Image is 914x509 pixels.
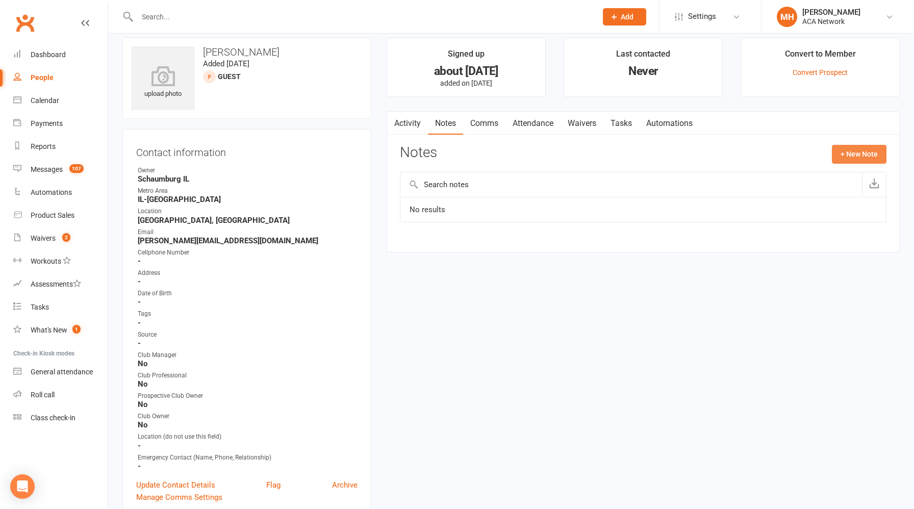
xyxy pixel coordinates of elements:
[72,325,81,334] span: 1
[138,309,358,319] div: Tags
[31,257,61,265] div: Workouts
[138,236,358,245] strong: [PERSON_NAME][EMAIL_ADDRESS][DOMAIN_NAME]
[785,47,856,66] div: Convert to Member
[13,66,108,89] a: People
[396,66,536,77] div: about [DATE]
[802,8,860,17] div: [PERSON_NAME]
[138,186,358,196] div: Metro Area
[13,204,108,227] a: Product Sales
[31,326,67,334] div: What's New
[138,462,358,471] strong: -
[31,414,75,422] div: Class check-in
[138,400,358,409] strong: No
[639,112,700,135] a: Automations
[136,479,215,491] a: Update Contact Details
[31,234,56,242] div: Waivers
[31,119,63,128] div: Payments
[138,257,358,266] strong: -
[138,318,358,327] strong: -
[138,216,358,225] strong: [GEOGRAPHIC_DATA], [GEOGRAPHIC_DATA]
[138,174,358,184] strong: Schaumburg IL
[428,112,463,135] a: Notes
[138,371,358,380] div: Club Professional
[448,47,485,66] div: Signed up
[13,112,108,135] a: Payments
[616,47,670,66] div: Last contacted
[13,89,108,112] a: Calendar
[13,135,108,158] a: Reports
[13,227,108,250] a: Waivers 2
[603,8,646,26] button: Add
[131,66,195,99] div: upload photo
[31,165,63,173] div: Messages
[69,164,84,173] span: 107
[138,195,358,204] strong: IL-[GEOGRAPHIC_DATA]
[138,330,358,340] div: Source
[10,474,35,499] div: Open Intercom Messenger
[138,289,358,298] div: Date of Birth
[13,181,108,204] a: Automations
[573,66,713,77] div: Never
[793,68,848,77] a: Convert Prospect
[13,361,108,384] a: General attendance kiosk mode
[266,479,281,491] a: Flag
[138,227,358,237] div: Email
[688,5,716,28] span: Settings
[400,145,437,163] h3: Notes
[31,73,54,82] div: People
[138,359,358,368] strong: No
[31,391,55,399] div: Roll call
[621,13,633,21] span: Add
[138,297,358,307] strong: -
[13,319,108,342] a: What's New1
[138,412,358,421] div: Club Owner
[387,112,428,135] a: Activity
[463,112,505,135] a: Comms
[396,79,536,87] p: added on [DATE]
[138,248,358,258] div: Cellphone Number
[802,17,860,26] div: ACA Network
[12,10,38,36] a: Clubworx
[131,46,363,58] h3: [PERSON_NAME]
[138,453,358,463] div: Emergency Contact (Name, Phone, Relationship)
[62,233,70,242] span: 2
[138,207,358,216] div: Location
[332,479,358,491] a: Archive
[138,379,358,389] strong: No
[138,420,358,429] strong: No
[31,50,66,59] div: Dashboard
[13,43,108,66] a: Dashboard
[31,211,74,219] div: Product Sales
[136,143,358,158] h3: Contact information
[13,384,108,406] a: Roll call
[218,72,241,81] span: Guest
[31,368,93,376] div: General attendance
[31,303,49,311] div: Tasks
[134,10,590,24] input: Search...
[138,391,358,401] div: Prospective Club Owner
[505,112,561,135] a: Attendance
[603,112,639,135] a: Tasks
[138,268,358,278] div: Address
[13,250,108,273] a: Workouts
[138,432,358,442] div: Location (do not use this field)
[832,145,886,163] button: + New Note
[31,142,56,150] div: Reports
[138,350,358,360] div: Club Manager
[13,296,108,319] a: Tasks
[13,406,108,429] a: Class kiosk mode
[13,158,108,181] a: Messages 107
[138,441,358,450] strong: -
[400,172,862,197] input: Search notes
[31,280,81,288] div: Assessments
[561,112,603,135] a: Waivers
[400,197,886,222] td: No results
[777,7,797,27] div: MH
[31,96,59,105] div: Calendar
[138,166,358,175] div: Owner
[138,277,358,286] strong: -
[138,339,358,348] strong: -
[31,188,72,196] div: Automations
[203,59,249,68] time: Added [DATE]
[136,491,222,503] a: Manage Comms Settings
